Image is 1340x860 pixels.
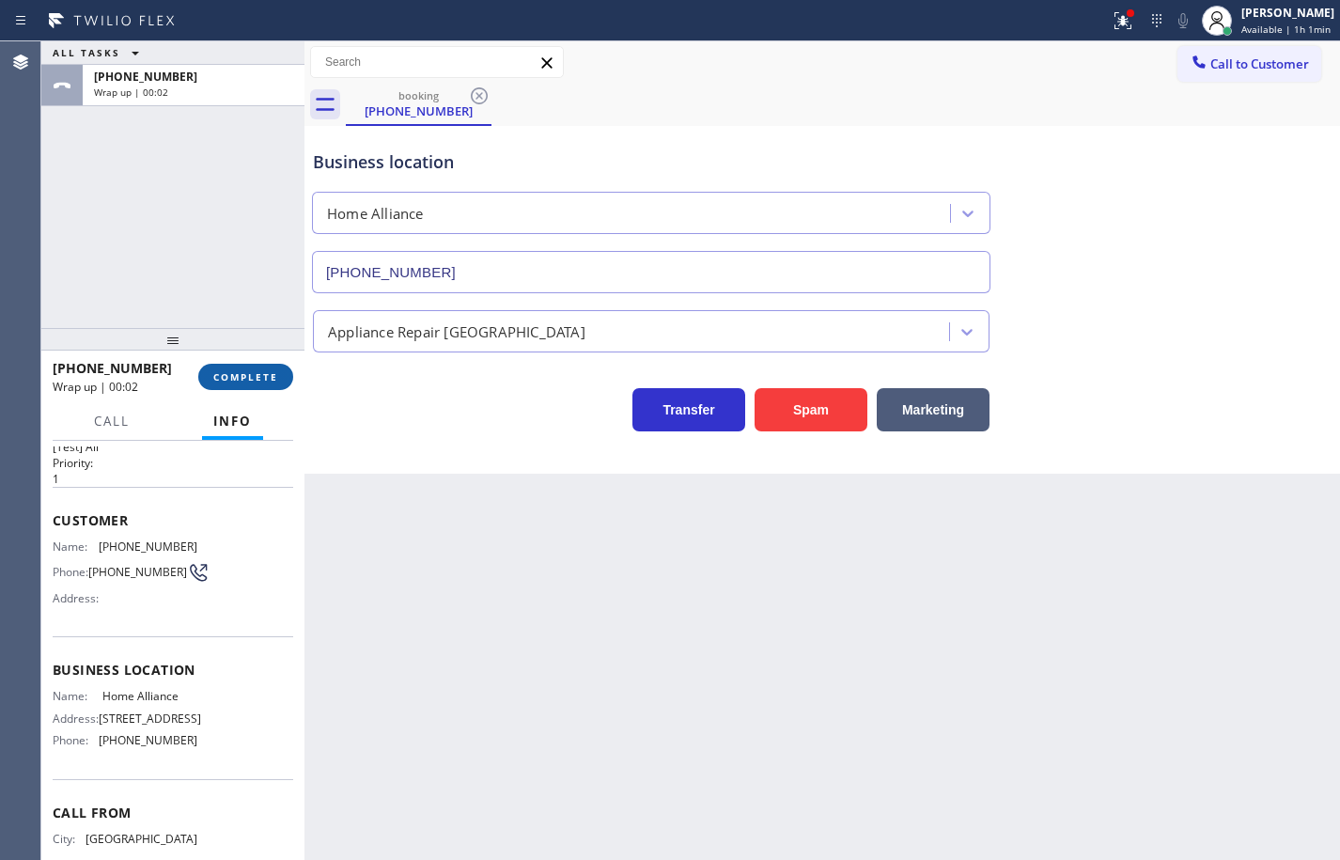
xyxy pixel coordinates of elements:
input: Search [311,47,563,77]
span: Wrap up | 00:02 [53,379,138,395]
span: Business location [53,661,293,679]
span: [PHONE_NUMBER] [94,69,197,85]
button: Mute [1170,8,1196,34]
span: [PHONE_NUMBER] [88,565,187,579]
span: COMPLETE [213,370,278,383]
button: Spam [755,388,867,431]
span: Call From [53,804,293,821]
h2: Priority: [53,455,293,471]
span: Phone: [53,565,88,579]
button: Call to Customer [1177,46,1321,82]
button: Marketing [877,388,989,431]
p: [Test] All [53,439,293,455]
span: [PHONE_NUMBER] [53,359,172,377]
div: [PERSON_NAME] [1241,5,1334,21]
span: [PHONE_NUMBER] [99,733,197,747]
span: [STREET_ADDRESS] [99,711,201,726]
span: Address: [53,591,102,605]
div: booking [348,88,490,102]
span: Info [213,413,252,430]
button: Call [83,403,141,440]
div: Business location [313,149,989,175]
div: Home Alliance [327,203,424,225]
span: ALL TASKS [53,46,120,59]
span: City: [53,832,86,846]
span: Name: [53,689,102,703]
button: ALL TASKS [41,41,158,64]
div: [PHONE_NUMBER] [348,102,490,119]
button: Transfer [632,388,745,431]
button: COMPLETE [198,364,293,390]
div: Appliance Repair [GEOGRAPHIC_DATA] [328,321,585,342]
span: Call to Customer [1210,55,1309,72]
div: (514) 482-8286 [348,84,490,124]
span: Phone: [53,733,99,747]
p: 1 [53,471,293,487]
span: [GEOGRAPHIC_DATA] [86,832,197,846]
span: Wrap up | 00:02 [94,86,168,99]
span: Available | 1h 1min [1241,23,1331,36]
span: Name: [53,539,99,554]
span: [PHONE_NUMBER] [99,539,197,554]
span: Home Alliance [102,689,196,703]
span: Call [94,413,130,430]
span: Address: [53,711,99,726]
button: Info [202,403,263,440]
input: Phone Number [312,251,990,293]
span: Customer [53,511,293,529]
